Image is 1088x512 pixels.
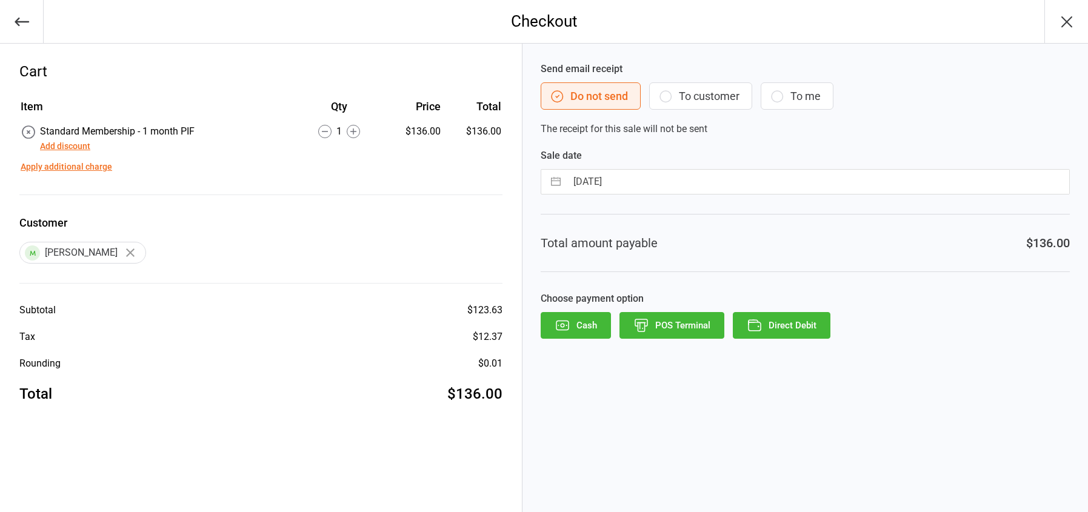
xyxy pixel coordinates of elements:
div: The receipt for this sale will not be sent [541,62,1070,136]
div: Total [19,383,52,405]
div: 1 [296,124,382,139]
div: Subtotal [19,303,56,318]
label: Customer [19,214,502,231]
div: $123.63 [467,303,502,318]
div: $12.37 [473,330,502,344]
td: $136.00 [446,124,501,153]
label: Choose payment option [541,291,1070,306]
button: Direct Debit [733,312,830,339]
div: Tax [19,330,35,344]
div: [PERSON_NAME] [19,242,146,264]
div: $136.00 [447,383,502,405]
div: $136.00 [383,124,441,139]
th: Total [446,98,501,123]
button: To customer [649,82,752,110]
div: Total amount payable [541,234,658,252]
div: Cart [19,61,502,82]
button: POS Terminal [619,312,724,339]
span: Standard Membership - 1 month PIF [40,125,195,137]
div: Rounding [19,356,61,371]
button: To me [761,82,833,110]
button: Do not send [541,82,641,110]
div: $136.00 [1026,234,1070,252]
button: Apply additional charge [21,161,112,173]
div: Price [383,98,441,115]
th: Qty [296,98,382,123]
button: Cash [541,312,611,339]
th: Item [21,98,295,123]
div: $0.01 [478,356,502,371]
label: Sale date [541,148,1070,163]
label: Send email receipt [541,62,1070,76]
button: Add discount [40,140,90,153]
